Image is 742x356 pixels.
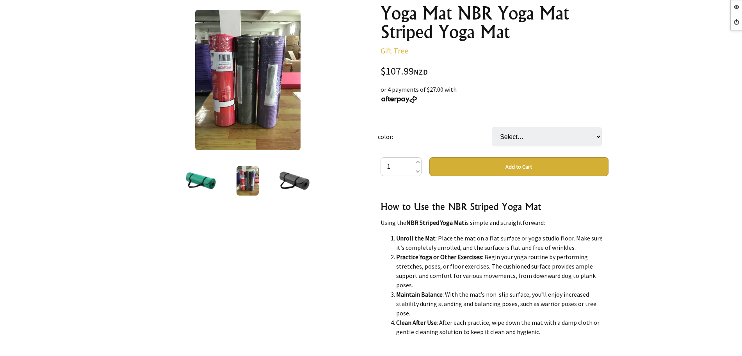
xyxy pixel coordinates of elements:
div: $107.99 [381,66,609,77]
strong: Practice Yoga or Other Exercises [396,253,482,261]
img: Yoga Mat NBR Yoga Mat Striped Yoga Mat [195,10,301,150]
strong: Maintain Balance [396,290,443,298]
h1: Yoga Mat NBR Yoga Mat Striped Yoga Mat [381,4,609,41]
img: Yoga Mat NBR Yoga Mat Striped Yoga Mat [279,166,310,196]
li: : After each practice, wipe down the mat with a damp cloth or gentle cleaning solution to keep it... [396,318,609,336]
li: : Begin your yoga routine by performing stretches, poses, or floor exercises. The cushioned surfa... [396,252,609,290]
button: Add to Cart [429,157,609,176]
div: or 4 payments of $27.00 with [381,85,609,103]
a: Gift Tree [381,46,408,55]
td: color: [378,116,492,157]
strong: Clean After Use [396,319,437,326]
p: Using the is simple and straightforward: [381,218,609,227]
img: Yoga Mat NBR Yoga Mat Striped Yoga Mat [186,166,216,196]
img: Yoga Mat NBR Yoga Mat Striped Yoga Mat [237,166,259,196]
strong: NBR Striped Yoga Mat [406,219,464,226]
li: : Place the mat on a flat surface or yoga studio floor. Make sure it’s completely unrolled, and t... [396,233,609,252]
strong: Unroll the Mat [396,234,436,242]
span: NZD [414,68,428,77]
h3: How to Use the NBR Striped Yoga Mat [381,200,609,213]
img: Afterpay [381,96,418,103]
li: : With the mat’s non-slip surface, you’ll enjoy increased stability during standing and balancing... [396,290,609,318]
